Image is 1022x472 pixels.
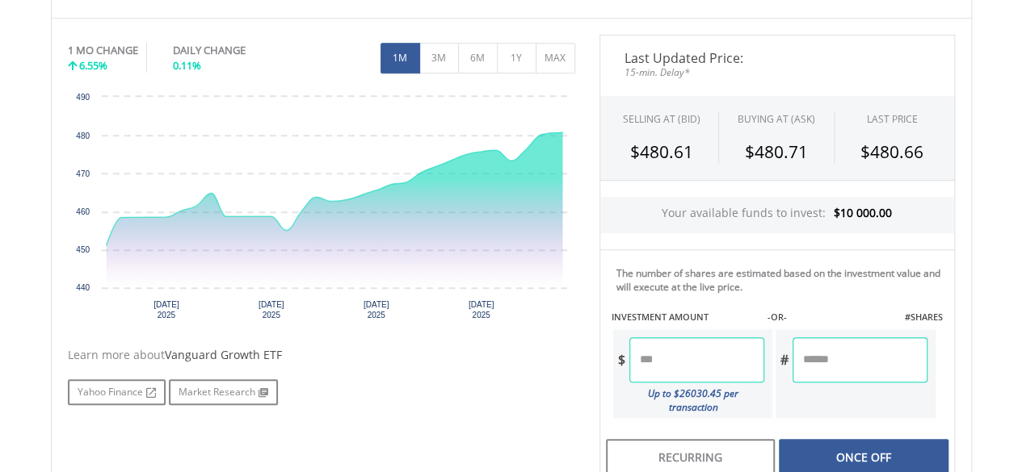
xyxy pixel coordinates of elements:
[165,347,282,362] span: Vanguard Growth ETF
[76,207,90,216] text: 460
[154,300,179,320] text: [DATE] 2025
[612,65,942,80] span: 15-min. Delay*
[76,132,90,140] text: 480
[536,43,575,73] button: MAX
[363,300,389,320] text: [DATE] 2025
[616,266,948,294] div: The number of shares are estimated based on the investment value and will execute at the live price.
[173,43,300,58] div: DAILY CHANGE
[738,112,815,126] span: BUYING AT (ASK)
[904,311,942,324] label: #SHARES
[767,311,786,324] label: -OR-
[76,283,90,292] text: 440
[860,140,923,163] span: $480.66
[867,112,918,126] div: LAST PRICE
[259,300,284,320] text: [DATE] 2025
[419,43,459,73] button: 3M
[600,197,954,233] div: Your available funds to invest:
[76,245,90,254] text: 450
[76,93,90,102] text: 490
[612,52,942,65] span: Last Updated Price:
[497,43,536,73] button: 1Y
[68,89,575,331] svg: Interactive chart
[776,337,793,382] div: #
[622,112,700,126] div: SELLING AT (BID)
[612,311,709,324] label: INVESTMENT AMOUNT
[834,205,892,220] span: $10 000.00
[169,379,278,405] a: Market Research
[68,43,138,58] div: 1 MO CHANGE
[68,379,166,405] a: Yahoo Finance
[613,382,765,418] div: Up to $26030.45 per transaction
[76,169,90,178] text: 470
[458,43,498,73] button: 6M
[68,347,575,363] div: Learn more about
[173,58,201,73] span: 0.11%
[613,337,629,382] div: $
[629,140,692,163] span: $480.61
[381,43,420,73] button: 1M
[79,58,107,73] span: 6.55%
[745,140,808,163] span: $480.71
[68,89,575,331] div: Chart. Highcharts interactive chart.
[468,300,494,320] text: [DATE] 2025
